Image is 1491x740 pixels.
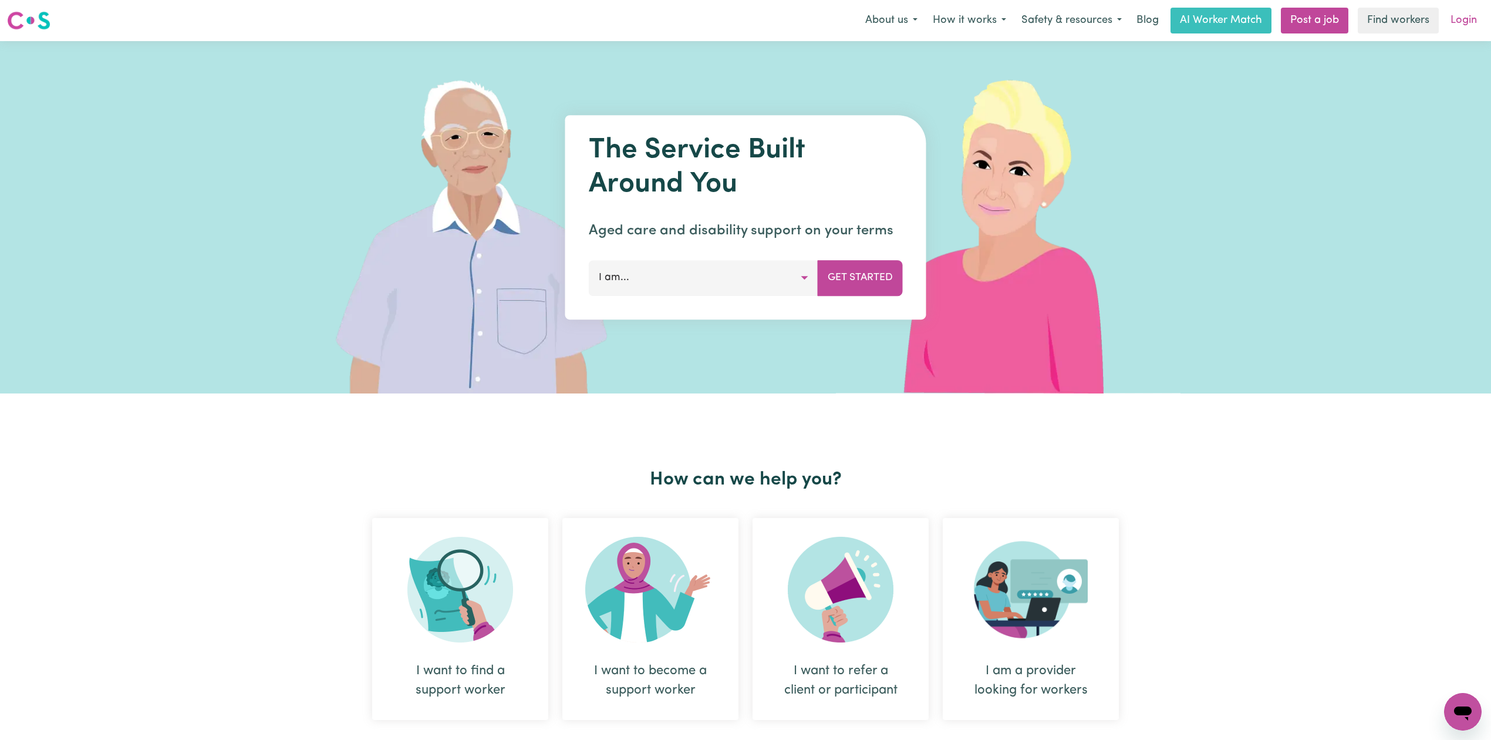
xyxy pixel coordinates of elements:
a: AI Worker Match [1170,8,1271,33]
div: I want to find a support worker [400,661,520,700]
div: I want to find a support worker [372,518,548,720]
p: Aged care and disability support on your terms [589,220,903,241]
a: Careseekers logo [7,7,50,34]
div: I am a provider looking for workers [943,518,1119,720]
div: I want to become a support worker [591,661,710,700]
img: Careseekers logo [7,10,50,31]
button: About us [858,8,925,33]
div: I want to refer a client or participant [781,661,900,700]
h2: How can we help you? [365,469,1126,491]
button: Get Started [818,260,903,295]
a: Find workers [1358,8,1439,33]
div: I want to refer a client or participant [753,518,929,720]
button: I am... [589,260,818,295]
img: Refer [788,537,893,643]
h1: The Service Built Around You [589,134,903,201]
div: I want to become a support worker [562,518,738,720]
img: Search [407,537,513,643]
img: Provider [974,537,1088,643]
a: Login [1443,8,1484,33]
button: How it works [925,8,1014,33]
img: Become Worker [585,537,716,643]
iframe: Button to launch messaging window [1444,693,1482,731]
button: Safety & resources [1014,8,1129,33]
a: Blog [1129,8,1166,33]
div: I am a provider looking for workers [971,661,1091,700]
a: Post a job [1281,8,1348,33]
